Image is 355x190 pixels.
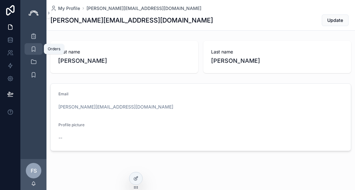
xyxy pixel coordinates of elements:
[50,5,80,12] a: My Profile
[58,56,190,65] span: [PERSON_NAME]
[58,135,62,141] span: --
[58,91,68,96] span: Email
[31,167,37,175] span: FS
[21,26,46,89] div: scrollable content
[58,122,85,127] span: Profile picture
[48,46,60,52] div: Orders
[58,104,173,110] a: [PERSON_NAME][EMAIL_ADDRESS][DOMAIN_NAME]
[28,8,39,18] img: App logo
[50,16,213,25] h1: [PERSON_NAME][EMAIL_ADDRESS][DOMAIN_NAME]
[211,49,343,55] span: Last name
[327,17,343,24] span: Update
[322,14,349,26] button: Update
[58,5,80,12] span: My Profile
[86,5,201,12] a: [PERSON_NAME][EMAIL_ADDRESS][DOMAIN_NAME]
[211,56,343,65] span: [PERSON_NAME]
[58,49,190,55] span: First name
